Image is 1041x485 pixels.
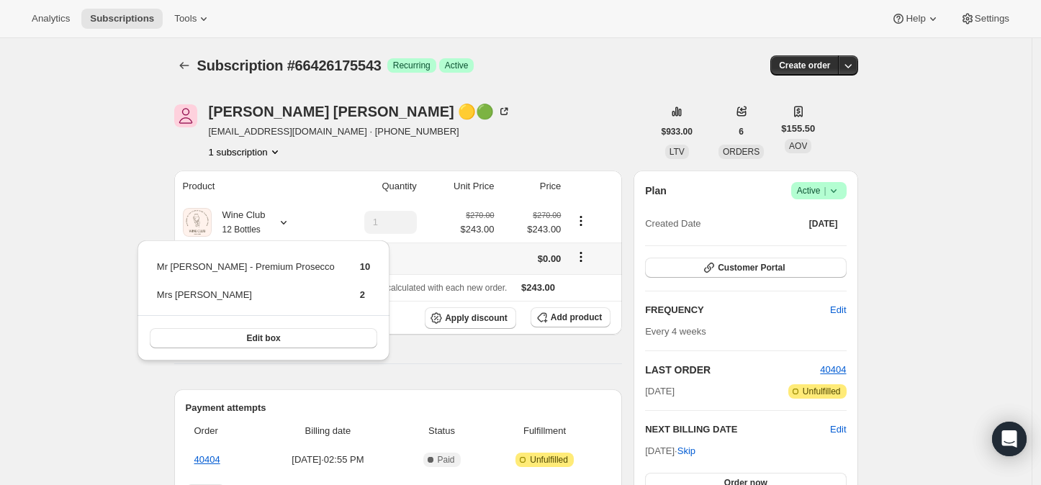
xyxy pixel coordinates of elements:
[466,211,494,219] small: $270.00
[653,122,701,142] button: $933.00
[166,9,220,29] button: Tools
[174,13,197,24] span: Tools
[174,55,194,76] button: Subscriptions
[445,312,508,324] span: Apply discount
[503,222,561,237] span: $243.00
[821,299,855,322] button: Edit
[260,453,396,467] span: [DATE] · 02:55 PM
[156,259,335,286] td: Mr [PERSON_NAME] - Premium Prosecco
[739,126,744,137] span: 6
[820,364,846,375] a: 40404
[183,208,212,237] img: product img
[645,258,846,278] button: Customer Portal
[360,289,365,300] span: 2
[662,126,693,137] span: $933.00
[460,222,494,237] span: $243.00
[156,287,335,314] td: Mrs [PERSON_NAME]
[551,312,602,323] span: Add product
[174,104,197,127] span: Jessica Boyce 🟡🟢
[809,218,838,230] span: [DATE]
[645,422,830,437] h2: NEXT BILLING DATE
[209,124,512,139] span: [EMAIL_ADDRESS][DOMAIN_NAME] · [PHONE_NUMBER]
[669,440,704,463] button: Skip
[421,171,499,202] th: Unit Price
[521,282,555,293] span: $243.00
[645,445,695,456] span: [DATE] ·
[975,13,1009,24] span: Settings
[730,122,752,142] button: 6
[246,332,280,344] span: Edit box
[260,424,396,438] span: Billing date
[569,213,592,229] button: Product actions
[360,261,370,272] span: 10
[174,171,325,202] th: Product
[209,145,282,159] button: Product actions
[824,185,826,196] span: |
[487,424,602,438] span: Fulfillment
[194,454,220,465] a: 40404
[801,214,847,234] button: [DATE]
[830,422,846,437] button: Edit
[779,60,830,71] span: Create order
[992,422,1027,456] div: Open Intercom Messenger
[393,60,431,71] span: Recurring
[645,303,830,317] h2: FREQUENCY
[81,9,163,29] button: Subscriptions
[645,183,667,198] h2: Plan
[531,307,610,327] button: Add product
[222,225,261,235] small: 12 Bottles
[445,60,469,71] span: Active
[32,13,70,24] span: Analytics
[677,444,695,458] span: Skip
[325,171,421,202] th: Quantity
[405,424,479,438] span: Status
[645,363,820,377] h2: LAST ORDER
[197,58,382,73] span: Subscription #66426175543
[530,454,568,466] span: Unfulfilled
[90,13,154,24] span: Subscriptions
[830,303,846,317] span: Edit
[797,183,841,198] span: Active
[670,147,685,157] span: LTV
[645,384,675,399] span: [DATE]
[770,55,839,76] button: Create order
[723,147,760,157] span: ORDERS
[645,326,706,337] span: Every 4 weeks
[425,307,516,329] button: Apply discount
[803,386,841,397] span: Unfulfilled
[186,401,611,415] h2: Payment attempts
[952,9,1018,29] button: Settings
[820,363,846,377] button: 40404
[718,262,785,273] span: Customer Portal
[569,249,592,265] button: Shipping actions
[883,9,948,29] button: Help
[906,13,925,24] span: Help
[781,122,815,136] span: $155.50
[23,9,78,29] button: Analytics
[789,141,807,151] span: AOV
[538,253,562,264] span: $0.00
[186,415,256,447] th: Order
[438,454,455,466] span: Paid
[209,104,512,119] div: [PERSON_NAME] [PERSON_NAME] 🟡🟢
[150,328,378,348] button: Edit box
[533,211,561,219] small: $270.00
[212,208,266,237] div: Wine Club
[498,171,565,202] th: Price
[645,217,700,231] span: Created Date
